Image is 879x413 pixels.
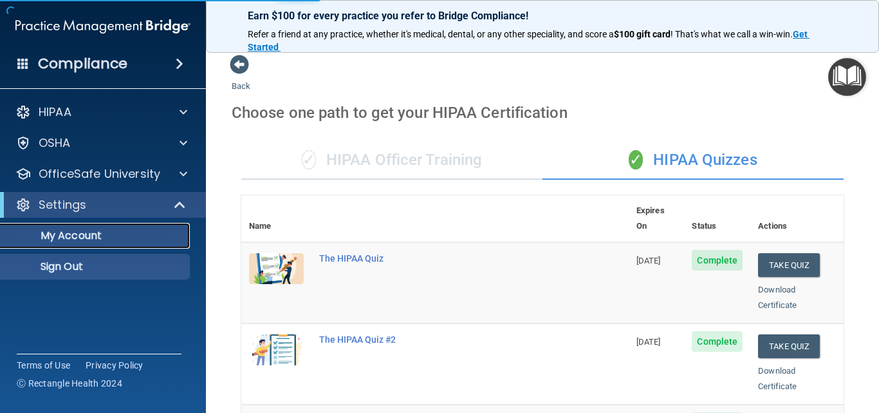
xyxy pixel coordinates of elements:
a: Privacy Policy [86,359,143,372]
strong: $100 gift card [614,29,671,39]
div: The HIPAA Quiz [319,253,564,264]
th: Status [684,195,750,242]
span: [DATE] [636,337,661,347]
button: Open Resource Center [828,58,866,96]
p: Settings [39,197,86,213]
p: HIPAA [39,104,71,120]
button: Take Quiz [758,334,820,358]
img: PMB logo [15,14,190,39]
span: Refer a friend at any practice, whether it's medical, dental, or any other speciality, and score a [248,29,614,39]
span: ✓ [629,150,643,169]
p: OfficeSafe University [39,166,160,182]
th: Name [241,195,311,242]
a: Download Certificate [758,285,797,310]
a: OSHA [15,135,187,151]
span: ✓ [302,150,316,169]
h4: Compliance [38,55,127,73]
a: OfficeSafe University [15,166,187,182]
a: Settings [15,197,187,213]
p: Sign Out [8,260,184,273]
span: [DATE] [636,256,661,265]
div: HIPAA Quizzes [542,141,844,180]
a: Download Certificate [758,366,797,391]
div: Choose one path to get your HIPAA Certification [232,94,853,131]
span: Complete [692,250,743,271]
a: Get Started [248,29,810,52]
th: Expires On [629,195,685,242]
p: OSHA [39,135,71,151]
div: The HIPAA Quiz #2 [319,334,564,345]
button: Take Quiz [758,253,820,277]
p: My Account [8,229,184,242]
a: Terms of Use [17,359,70,372]
div: HIPAA Officer Training [241,141,542,180]
p: Earn $100 for every practice you refer to Bridge Compliance! [248,10,837,22]
span: Complete [692,331,743,352]
span: Ⓒ Rectangle Health 2024 [17,377,122,390]
span: ! That's what we call a win-win. [671,29,793,39]
a: Back [232,66,250,91]
th: Actions [750,195,844,242]
a: HIPAA [15,104,187,120]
